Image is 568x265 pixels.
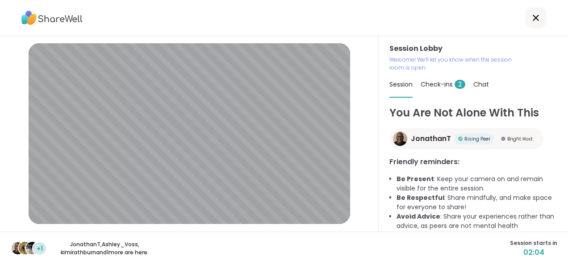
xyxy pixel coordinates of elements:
[455,80,465,89] span: 2
[473,80,489,89] span: Chat
[458,137,463,141] img: Rising Peer
[26,242,38,254] img: kimirathburn
[389,80,413,89] span: Session
[397,193,557,212] li: : Share mindfully, and make space for everyone to share!
[397,174,434,183] b: Be Present
[397,193,444,202] b: Be Respectful
[411,133,451,144] span: JonathanT
[389,105,557,121] h1: You Are Not Alone With This
[389,43,557,54] h3: Session Lobby
[37,244,43,253] span: +1
[397,174,557,193] li: : Keep your camera on and remain visible for the entire session.
[54,240,155,257] p: JonathanT , Ashley_Voss , kimirathburn and 1 more are here.
[421,80,465,89] span: Check-ins
[510,239,557,247] span: Session starts in
[19,242,31,254] img: Ashley_Voss
[397,212,440,221] b: Avoid Advice
[389,157,557,167] h3: Friendly reminders:
[389,56,518,72] p: Welcome! We’ll let you know when the session room is open.
[510,247,557,258] span: 02:04
[501,137,505,141] img: Bright Host
[21,8,83,28] img: ShareWell Logo
[12,242,24,254] img: JonathanT
[397,212,557,240] li: : Share your experiences rather than advice, as peers are not mental health professionals.
[393,132,407,146] img: JonathanT
[389,128,543,149] a: JonathanTJonathanTRising PeerRising PeerBright HostBright Host
[507,136,533,142] span: Bright Host
[464,136,490,142] span: Rising Peer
